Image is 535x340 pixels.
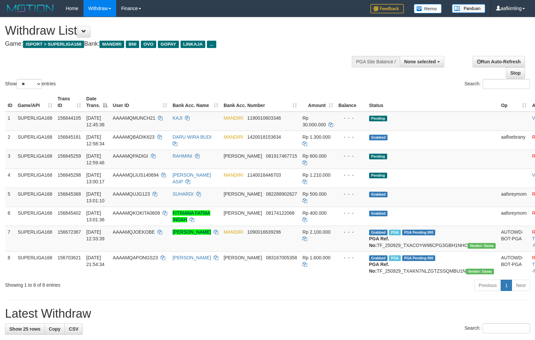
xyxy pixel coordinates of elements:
a: Copy [44,323,65,335]
span: Rp 600.000 [302,153,326,159]
span: 156845368 [58,191,81,197]
span: LINKAJA [181,41,206,48]
th: Bank Acc. Name: activate to sort column ascending [170,93,221,112]
td: AUTOWD-BOT-PGA [498,251,529,277]
span: Grabbed [369,135,388,140]
th: ID [5,93,15,112]
td: 7 [5,226,15,251]
div: - - - [338,229,364,235]
b: PGA Ref. No: [369,236,389,248]
span: Rp 1.300.000 [302,134,330,140]
td: 8 [5,251,15,277]
span: Marked by aafsengchandara [389,230,400,235]
span: CSV [69,326,78,332]
span: 156845402 [58,210,81,216]
a: [PERSON_NAME] ASIP [173,172,211,184]
td: AUTOWD-BOT-PGA [498,226,529,251]
span: 156672367 [58,229,81,235]
span: AAAAMQUJG123 [113,191,150,197]
td: SUPERLIGA168 [15,207,55,226]
th: Amount: activate to sort column ascending [300,93,336,112]
span: OVO [141,41,156,48]
span: Rp 1.600.000 [302,255,330,260]
th: Op: activate to sort column ascending [498,93,529,112]
span: [DATE] 12:33:39 [86,229,105,241]
a: CSV [64,323,83,335]
span: AAAAMQPADIGI [113,153,148,159]
span: Grabbed [369,255,388,261]
span: Copy 1420018153634 to clipboard [247,134,281,140]
label: Search: [465,79,530,89]
a: Next [512,280,530,291]
div: - - - [338,172,364,178]
span: AAAAMQMUNCH21 [113,115,156,121]
td: aafsreymom [498,207,529,226]
th: Trans ID: activate to sort column ascending [55,93,84,112]
a: Run Auto-Refresh [473,56,525,67]
span: AAAAMQJOEKOBE [113,229,155,235]
span: Copy 083167005358 to clipboard [266,255,297,260]
span: Copy 1090016639296 to clipboard [247,229,281,235]
td: SUPERLIGA168 [15,112,55,131]
a: KAJI [173,115,183,121]
label: Search: [465,323,530,333]
span: Marked by aafchhiseyha [389,255,400,261]
input: Search: [483,79,530,89]
a: DARU WIRA BUDI [173,134,212,140]
a: RAHMINI [173,153,192,159]
h1: Latest Withdraw [5,307,530,320]
span: MANDIRI [224,172,243,178]
span: 156844105 [58,115,81,121]
span: AAAAMQBADIK623 [113,134,155,140]
span: PGA Pending [402,230,436,235]
td: 2 [5,131,15,150]
span: [DATE] 13:00:17 [86,172,105,184]
th: Bank Acc. Number: activate to sort column ascending [221,93,300,112]
span: [DATE] 12:59:46 [86,153,105,165]
span: AAAAMQAPONGS23 [113,255,158,260]
span: Copy 082288902627 to clipboard [266,191,297,197]
span: 156703621 [58,255,81,260]
span: ISPORT > SUPERLIGA168 [23,41,84,48]
td: SUPERLIGA168 [15,131,55,150]
td: 1 [5,112,15,131]
td: aafloebrany [498,131,529,150]
span: AAAAMQLIUS140694 [113,172,159,178]
input: Search: [483,323,530,333]
td: 4 [5,169,15,188]
span: None selected [404,59,436,64]
td: 5 [5,188,15,207]
a: 1 [501,280,512,291]
span: Copy 1190010603346 to clipboard [247,115,281,121]
a: SUHARDI [173,191,194,197]
img: MOTION_logo.png [5,3,56,13]
span: [PERSON_NAME] [224,191,262,197]
span: Rp 1.210.000 [302,172,330,178]
select: Showentries [17,79,42,89]
h4: Game: Bank: [5,41,350,47]
span: [DATE] 12:58:34 [86,134,105,146]
span: 156845298 [58,172,81,178]
h1: Withdraw List [5,24,350,37]
td: SUPERLIGA168 [15,226,55,251]
span: ... [207,41,216,48]
span: [PERSON_NAME] [224,255,262,260]
span: AAAAMQKOKITA0608 [113,210,160,216]
b: PGA Ref. No: [369,262,389,274]
span: 156845259 [58,153,81,159]
span: [PERSON_NAME] [224,153,262,159]
span: [DATE] 13:01:10 [86,191,105,203]
th: Status [366,93,498,112]
div: - - - [338,115,364,121]
span: [DATE] 13:01:36 [86,210,105,222]
span: Copy 1140016446703 to clipboard [247,172,281,178]
div: PGA Site Balance / [352,56,400,67]
img: Feedback.jpg [370,4,404,13]
span: MANDIRI [224,229,243,235]
td: aafsreymom [498,188,529,207]
span: Copy [49,326,60,332]
th: Date Trans.: activate to sort column descending [84,93,110,112]
span: GOPAY [158,41,179,48]
span: MANDIRI [99,41,124,48]
span: Vendor URL: https://trx31.1velocity.biz [468,243,496,249]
